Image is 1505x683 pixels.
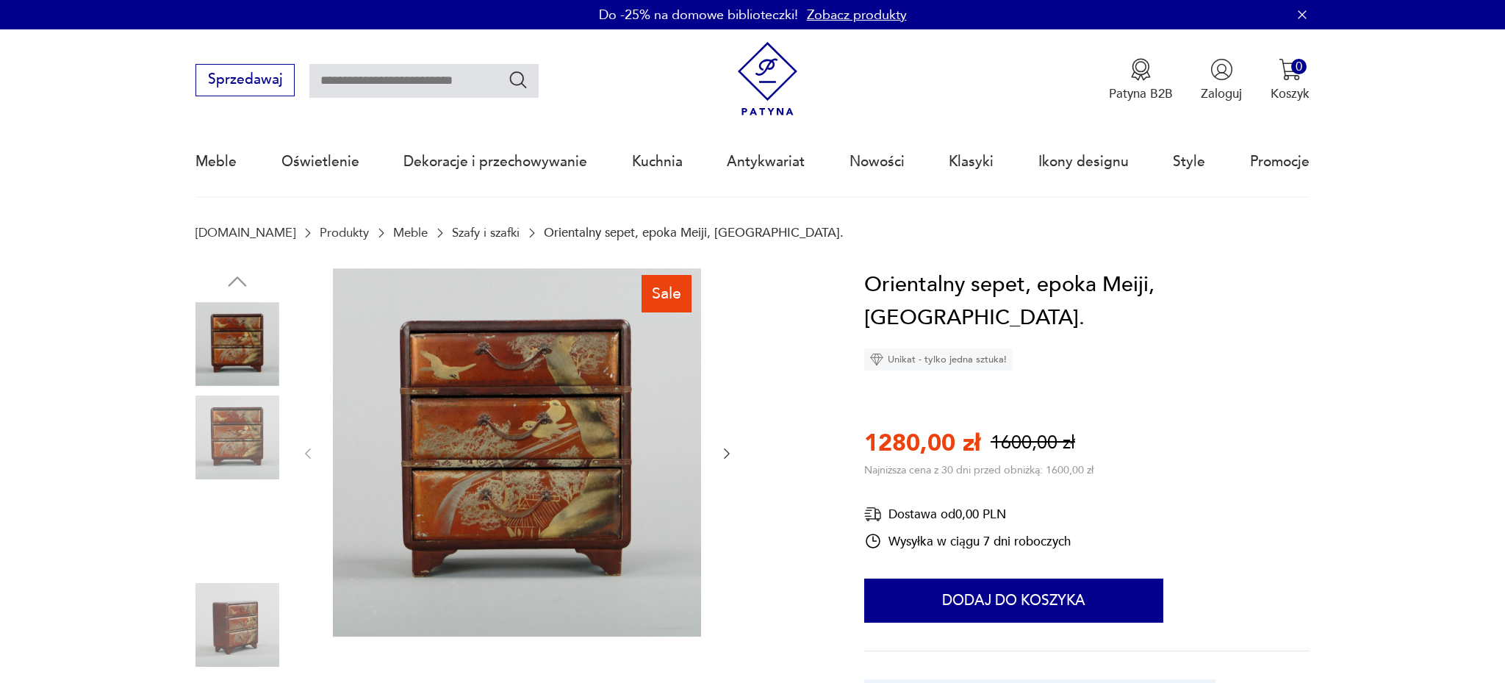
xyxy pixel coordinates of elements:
button: Patyna B2B [1109,58,1173,102]
img: Zdjęcie produktu Orientalny sepet, epoka Meiji, Japonia. [195,396,279,479]
a: Oświetlenie [281,128,359,196]
a: Zobacz produkty [807,6,907,24]
a: Meble [195,128,237,196]
a: Sprzedawaj [195,75,295,87]
a: Dekoracje i przechowywanie [403,128,587,196]
button: Sprzedawaj [195,64,295,96]
button: Zaloguj [1201,58,1242,102]
button: Dodaj do koszyka [864,579,1163,623]
a: Promocje [1250,128,1310,196]
p: Koszyk [1271,85,1310,102]
button: 0Koszyk [1271,58,1310,102]
div: 0 [1291,59,1307,74]
button: Szukaj [508,69,529,90]
a: Klasyki [949,128,994,196]
p: Najniższa cena z 30 dni przed obniżką: 1600,00 zł [864,463,1093,477]
div: Dostawa od 0,00 PLN [864,505,1071,523]
a: Antykwariat [727,128,805,196]
a: Kuchnia [632,128,683,196]
img: Ikona dostawy [864,505,882,523]
div: Unikat - tylko jedna sztuka! [864,348,1013,371]
p: Zaloguj [1201,85,1242,102]
a: Ikona medaluPatyna B2B [1109,58,1173,102]
img: Ikona medalu [1129,58,1152,81]
img: Zdjęcie produktu Orientalny sepet, epoka Meiji, Japonia. [195,302,279,386]
img: Ikona koszyka [1279,58,1301,81]
p: 1280,00 zł [864,427,980,459]
img: Patyna - sklep z meblami i dekoracjami vintage [730,42,805,116]
h1: Orientalny sepet, epoka Meiji, [GEOGRAPHIC_DATA]. [864,268,1310,335]
img: Ikona diamentu [870,353,883,366]
p: 1600,00 zł [991,430,1075,456]
div: Wysyłka w ciągu 7 dni roboczych [864,532,1071,550]
img: Zdjęcie produktu Orientalny sepet, epoka Meiji, Japonia. [195,490,279,573]
a: Meble [393,226,428,240]
a: Szafy i szafki [452,226,520,240]
img: Ikonka użytkownika [1210,58,1233,81]
a: Style [1173,128,1205,196]
p: Orientalny sepet, epoka Meiji, [GEOGRAPHIC_DATA]. [544,226,844,240]
div: Sale [642,275,692,312]
a: Nowości [850,128,905,196]
a: Produkty [320,226,369,240]
a: Ikony designu [1038,128,1129,196]
img: Zdjęcie produktu Orientalny sepet, epoka Meiji, Japonia. [195,583,279,667]
img: Zdjęcie produktu Orientalny sepet, epoka Meiji, Japonia. [333,268,701,637]
a: [DOMAIN_NAME] [195,226,295,240]
p: Do -25% na domowe biblioteczki! [599,6,798,24]
p: Patyna B2B [1109,85,1173,102]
